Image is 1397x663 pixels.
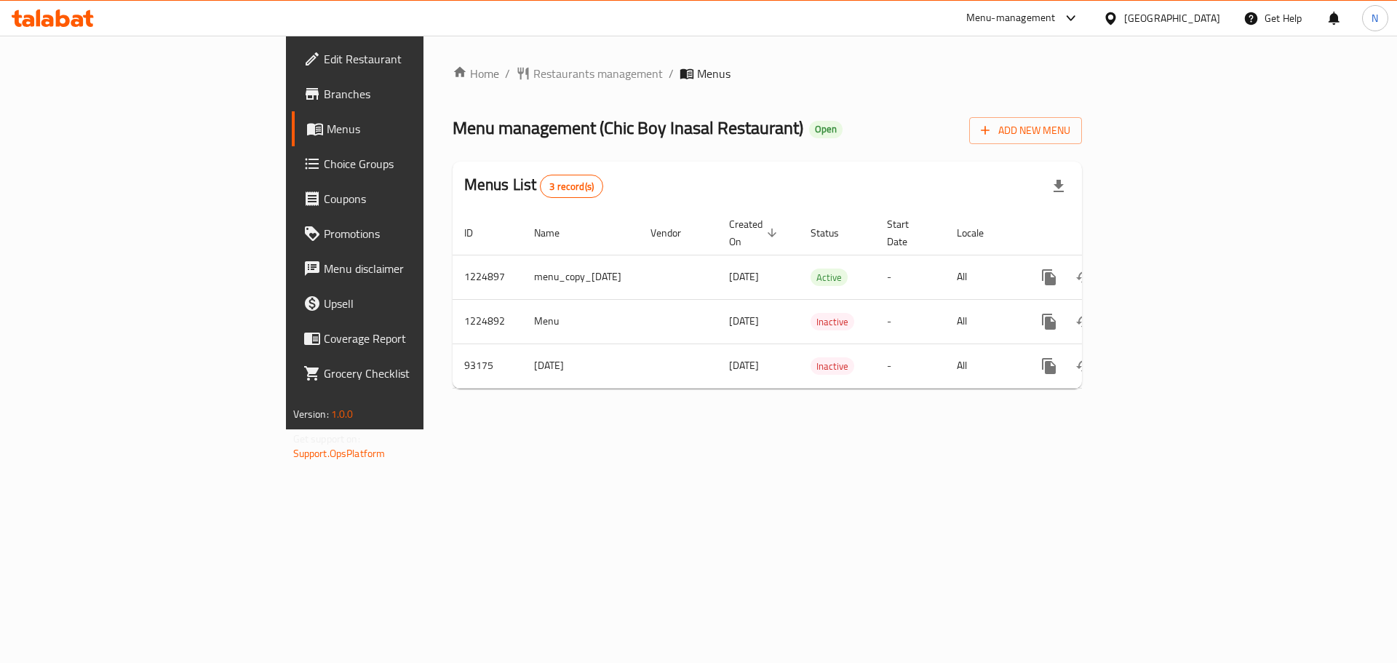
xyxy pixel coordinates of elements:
button: more [1032,349,1067,384]
div: Inactive [811,357,854,375]
div: Total records count [540,175,603,198]
div: Active [811,269,848,286]
div: Menu-management [966,9,1056,27]
span: Name [534,224,578,242]
div: [GEOGRAPHIC_DATA] [1124,10,1220,26]
span: [DATE] [729,267,759,286]
span: Choice Groups [324,155,508,172]
a: Edit Restaurant [292,41,520,76]
span: Edit Restaurant [324,50,508,68]
button: Change Status [1067,260,1102,295]
div: Inactive [811,313,854,330]
span: [DATE] [729,356,759,375]
button: more [1032,304,1067,339]
span: Open [809,123,843,135]
span: Restaurants management [533,65,663,82]
td: - [875,255,945,299]
span: 1.0.0 [331,405,354,424]
span: Grocery Checklist [324,365,508,382]
span: ID [464,224,492,242]
button: Add New Menu [969,117,1082,144]
span: Status [811,224,858,242]
span: Inactive [811,358,854,375]
nav: breadcrumb [453,65,1083,82]
div: Export file [1041,169,1076,204]
span: Vendor [650,224,700,242]
span: [DATE] [729,311,759,330]
table: enhanced table [453,211,1183,389]
span: Upsell [324,295,508,312]
a: Support.OpsPlatform [293,444,386,463]
li: / [669,65,674,82]
span: Created On [729,215,781,250]
span: Locale [957,224,1003,242]
span: 3 record(s) [541,180,602,194]
td: All [945,344,1020,388]
td: - [875,344,945,388]
td: - [875,299,945,344]
span: Version: [293,405,329,424]
td: All [945,255,1020,299]
span: Menu management ( Chic Boy Inasal Restaurant ) [453,111,803,144]
button: Change Status [1067,304,1102,339]
span: Promotions [324,225,508,242]
a: Branches [292,76,520,111]
span: Inactive [811,314,854,330]
span: Coverage Report [324,330,508,347]
div: Open [809,121,843,138]
th: Actions [1020,211,1183,255]
a: Promotions [292,216,520,251]
td: Menu [522,299,639,344]
a: Upsell [292,286,520,321]
button: more [1032,260,1067,295]
a: Choice Groups [292,146,520,181]
a: Menus [292,111,520,146]
td: menu_copy_[DATE] [522,255,639,299]
span: Branches [324,85,508,103]
span: Menu disclaimer [324,260,508,277]
a: Grocery Checklist [292,356,520,391]
span: Coupons [324,190,508,207]
a: Menu disclaimer [292,251,520,286]
a: Restaurants management [516,65,663,82]
a: Coverage Report [292,321,520,356]
span: Menus [697,65,731,82]
a: Coupons [292,181,520,216]
button: Change Status [1067,349,1102,384]
span: Menus [327,120,508,138]
td: [DATE] [522,344,639,388]
span: Get support on: [293,429,360,448]
span: N [1372,10,1378,26]
span: Active [811,269,848,286]
span: Start Date [887,215,928,250]
span: Add New Menu [981,122,1070,140]
td: All [945,299,1020,344]
h2: Menus List [464,174,603,198]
